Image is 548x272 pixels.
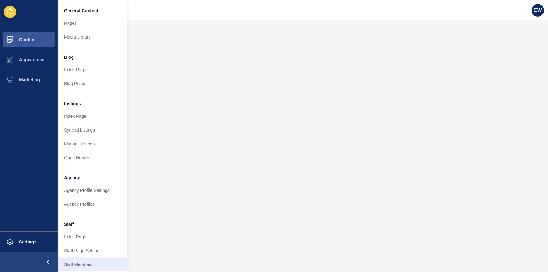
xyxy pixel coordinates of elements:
[58,77,127,90] a: Blog Posts
[58,258,127,271] a: Staff Members
[58,30,127,44] a: Media Library
[58,183,127,197] a: Agency Profile Settings
[64,221,74,227] span: Staff
[58,244,127,258] a: Staff Page Settings
[58,151,127,165] a: Open Homes
[534,7,542,14] span: CW
[58,137,127,151] a: Manual Listings
[64,101,81,107] span: Listings
[58,123,127,137] a: Synced Listings
[58,197,127,211] a: Agency Profiles
[58,230,127,244] a: Index Page
[58,63,127,77] a: Index Page
[64,175,80,181] span: Agency
[64,54,74,60] span: Blog
[64,8,98,14] span: General Content
[58,16,127,30] a: Pages
[58,109,127,123] a: Index Page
